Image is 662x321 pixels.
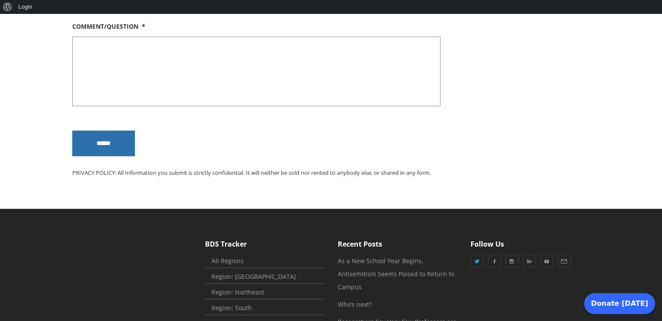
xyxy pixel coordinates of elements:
[205,254,325,268] a: All Regions
[338,300,372,308] a: Who’s next?
[205,301,325,315] a: Region: South
[72,169,431,177] span: PRIVACY POLICY: All Information you submit is strictly confidential. It will neither be sold nor ...
[72,23,145,30] label: Comment/Question
[205,239,325,249] h5: BDS Tracker
[205,270,325,284] a: Region: [GEOGRAPHIC_DATA]
[338,239,457,249] h5: Recent Posts
[338,257,454,291] a: As a New School Year Begins, Antisemitism Seems Poised to Return to Campus
[205,286,325,299] a: Region: Northeast
[470,239,590,249] h5: Follow Us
